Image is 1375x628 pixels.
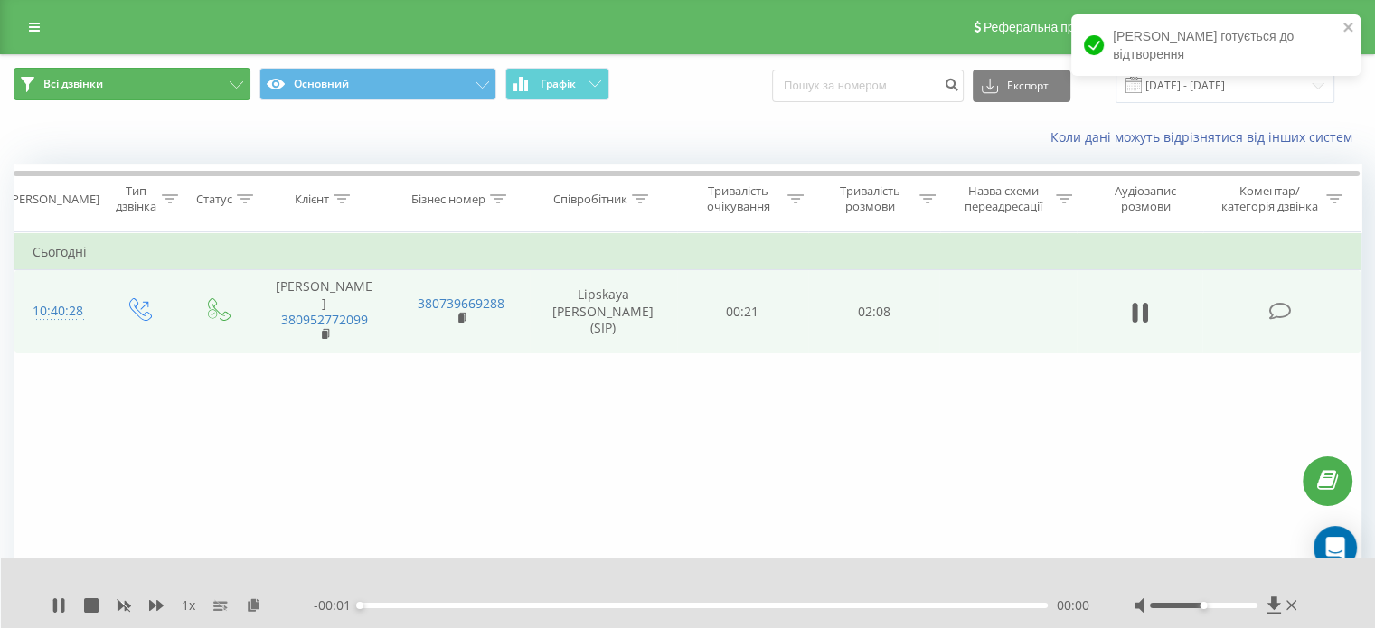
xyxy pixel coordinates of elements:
button: Графік [505,68,609,100]
div: Співробітник [553,192,627,207]
input: Пошук за номером [772,70,964,102]
span: - 00:01 [314,596,360,614]
span: 1 x [182,596,195,614]
div: Accessibility label [1200,602,1207,609]
a: Коли дані можуть відрізнятися вiд інших систем [1050,128,1361,145]
div: Бізнес номер [411,192,485,207]
a: 380739669288 [418,295,504,312]
div: Статус [196,192,232,207]
button: Основний [259,68,496,100]
div: Open Intercom Messenger [1314,526,1357,569]
a: 380952772099 [281,311,368,328]
div: Тривалість очікування [693,183,784,214]
td: 00:21 [677,270,808,353]
span: Всі дзвінки [43,77,103,91]
span: Реферальна програма [984,20,1116,34]
td: Сьогодні [14,234,1361,270]
div: Аудіозапис розмови [1093,183,1199,214]
div: Тривалість розмови [824,183,915,214]
td: Lipskaya [PERSON_NAME] (SIP) [530,270,677,353]
div: Коментар/категорія дзвінка [1216,183,1322,214]
div: Клієнт [295,192,329,207]
td: 02:08 [808,270,939,353]
button: Експорт [973,70,1070,102]
div: 10:40:28 [33,294,80,329]
span: Графік [541,78,576,90]
div: Назва схеми переадресації [956,183,1051,214]
div: Accessibility label [356,602,363,609]
button: close [1342,20,1355,37]
button: Всі дзвінки [14,68,250,100]
div: [PERSON_NAME] [8,192,99,207]
span: 00:00 [1057,596,1089,614]
div: [PERSON_NAME] готується до відтворення [1071,14,1361,76]
div: Тип дзвінка [114,183,156,214]
td: [PERSON_NAME] [256,270,392,353]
